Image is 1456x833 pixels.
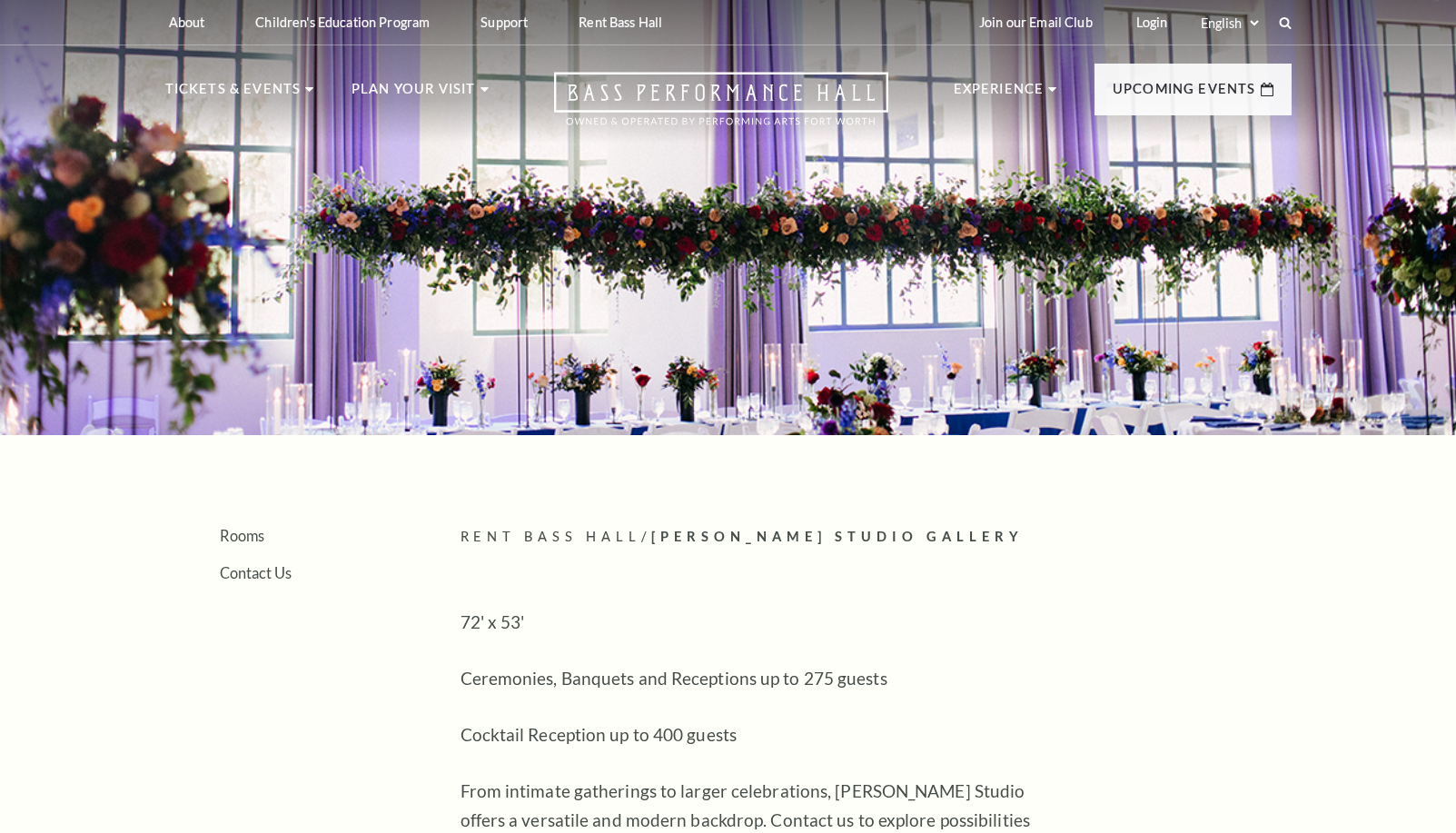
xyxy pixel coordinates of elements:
select: Select: [1197,15,1262,32]
p: Support [480,15,528,30]
a: Rooms [220,527,264,544]
a: Contact Us [220,564,292,581]
p: Rent Bass Hall [579,15,662,30]
span: Rent Bass Hall [461,529,642,544]
p: Plan Your Visit [352,78,476,111]
p: About [169,15,205,30]
span: [PERSON_NAME] Studio Gallery [651,529,1024,544]
p: Upcoming Events [1113,78,1256,111]
span: Ceremonies, Banquets and Receptions up to 275 guests [461,668,887,689]
p: Experience [954,78,1045,111]
span: 72' x 53' [461,611,525,632]
span: Cocktail Reception up to 400 guests [461,724,738,745]
p: / [461,526,1292,549]
p: Tickets & Events [165,78,302,111]
p: Children's Education Program [255,15,430,30]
